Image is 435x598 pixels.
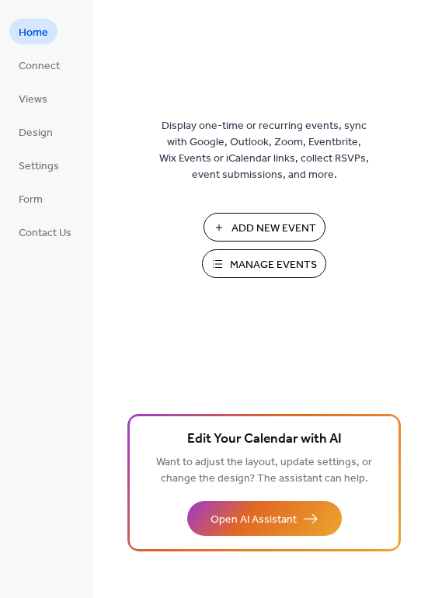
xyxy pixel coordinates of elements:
button: Add New Event [204,213,325,242]
span: Open AI Assistant [211,512,297,528]
button: Manage Events [202,249,326,278]
a: Views [9,85,57,111]
a: Home [9,19,57,44]
span: Edit Your Calendar with AI [187,429,342,450]
span: Add New Event [231,221,316,237]
span: Connect [19,58,60,75]
span: Display one-time or recurring events, sync with Google, Outlook, Zoom, Eventbrite, Wix Events or ... [159,118,369,183]
span: Want to adjust the layout, update settings, or change the design? The assistant can help. [156,452,372,489]
span: Views [19,92,47,108]
a: Design [9,119,62,144]
span: Design [19,125,53,141]
a: Connect [9,52,69,78]
a: Contact Us [9,219,81,245]
a: Form [9,186,52,211]
a: Settings [9,152,68,178]
span: Contact Us [19,225,71,242]
span: Settings [19,158,59,175]
button: Open AI Assistant [187,501,342,536]
span: Manage Events [230,257,317,273]
span: Home [19,25,48,41]
span: Form [19,192,43,208]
